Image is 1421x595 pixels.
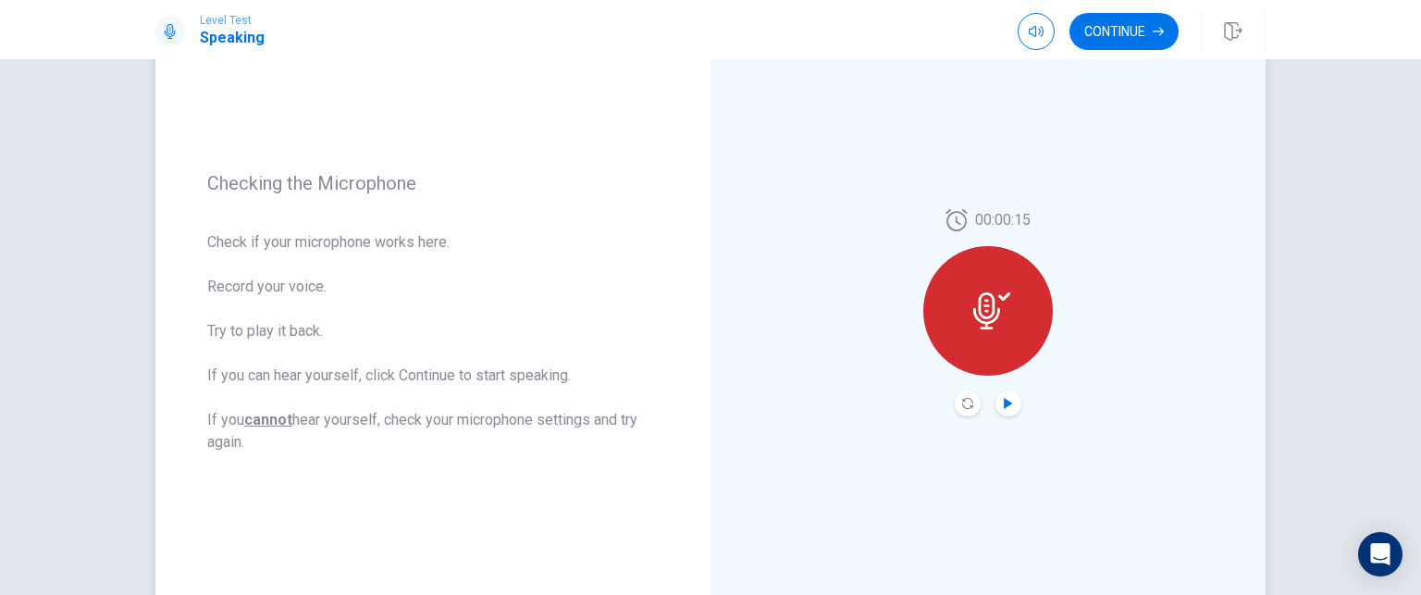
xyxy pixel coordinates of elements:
[200,14,265,27] span: Level Test
[955,390,981,416] button: Record Again
[1069,13,1179,50] button: Continue
[1358,532,1402,576] div: Open Intercom Messenger
[207,231,659,453] span: Check if your microphone works here. Record your voice. Try to play it back. If you can hear your...
[995,390,1021,416] button: Play Audio
[207,172,659,194] span: Checking the Microphone
[200,27,265,49] h1: Speaking
[975,209,1031,231] span: 00:00:15
[244,411,292,428] u: cannot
